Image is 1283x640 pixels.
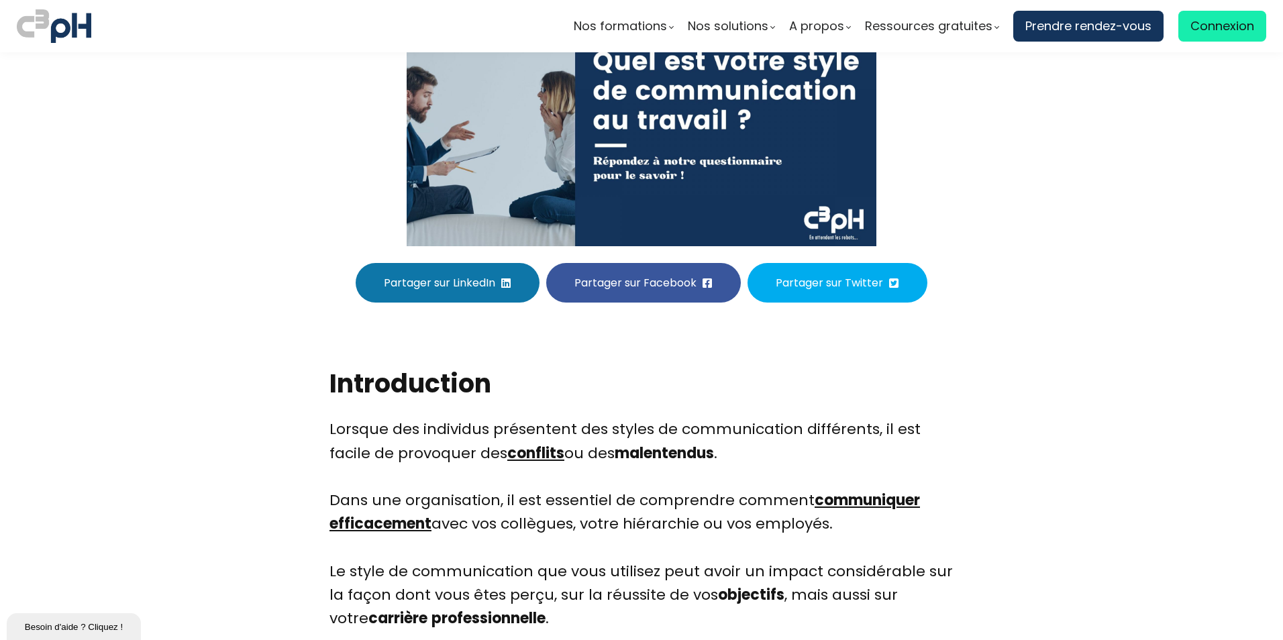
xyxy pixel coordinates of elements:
[815,490,920,511] a: communiquer
[1190,16,1254,36] span: Connexion
[789,16,844,36] span: A propos
[574,274,697,291] span: Partager sur Facebook
[329,513,431,534] a: efficacement
[431,608,546,629] b: professionnelle
[329,366,954,401] h2: Introduction
[7,610,144,640] iframe: chat widget
[865,16,992,36] span: Ressources gratuites
[1013,11,1164,42] a: Prendre rendez-vous
[748,263,927,303] button: Partager sur Twitter
[1025,16,1151,36] span: Prendre rendez-vous
[356,263,540,303] button: Partager sur LinkedIn
[688,16,768,36] span: Nos solutions
[17,7,91,46] img: logo C3PH
[564,443,615,464] span: ou des
[615,443,714,464] b: malentendus
[329,419,921,463] span: Lorsque des individus présentent des styles de communication différents, il est facile de provoqu...
[1178,11,1266,42] a: Connexion
[546,263,741,303] button: Partager sur Facebook
[718,584,784,605] b: objectifs
[574,16,667,36] span: Nos formations
[507,443,564,464] a: conflits
[368,608,427,629] b: carrière
[384,274,495,291] span: Partager sur LinkedIn
[714,443,717,464] span: .
[776,274,883,291] span: Partager sur Twitter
